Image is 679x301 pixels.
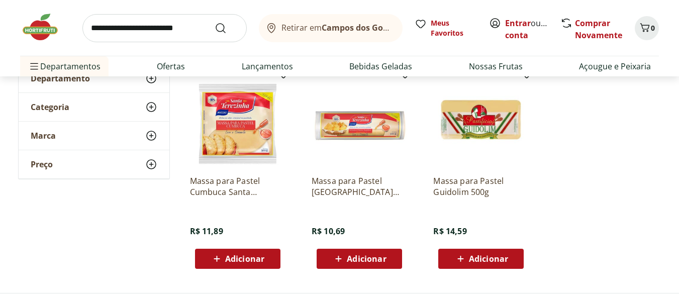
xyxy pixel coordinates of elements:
[28,54,40,78] button: Menu
[347,255,386,263] span: Adicionar
[431,18,477,38] span: Meus Favoritos
[415,18,477,38] a: Meus Favoritos
[31,131,56,141] span: Marca
[322,22,504,33] b: Campos dos Goytacazes/[GEOGRAPHIC_DATA]
[579,60,651,72] a: Açougue e Peixaria
[505,18,560,41] a: Criar conta
[433,72,529,167] img: Massa para Pastel Guidolim 500g
[31,159,53,169] span: Preço
[635,16,659,40] button: Carrinho
[651,23,655,33] span: 0
[575,18,622,41] a: Comprar Novamente
[438,249,524,269] button: Adicionar
[157,60,185,72] a: Ofertas
[242,60,293,72] a: Lançamentos
[281,23,393,32] span: Retirar em
[349,60,412,72] a: Bebidas Geladas
[190,175,285,197] a: Massa para Pastel Cumbuca Santa Terezinha 500g
[31,102,69,112] span: Categoria
[433,226,466,237] span: R$ 14,59
[312,226,345,237] span: R$ 10,69
[469,60,523,72] a: Nossas Frutas
[505,17,550,41] span: ou
[312,175,407,197] a: Massa para Pastel [GEOGRAPHIC_DATA] 500g
[31,73,90,83] span: Departamento
[20,12,70,42] img: Hortifruti
[19,122,169,150] button: Marca
[19,64,169,92] button: Departamento
[19,150,169,178] button: Preço
[317,249,402,269] button: Adicionar
[505,18,531,29] a: Entrar
[82,14,247,42] input: search
[195,249,280,269] button: Adicionar
[215,22,239,34] button: Submit Search
[19,93,169,121] button: Categoria
[312,72,407,167] img: Massa para Pastel Santa Terezinha 500g
[259,14,403,42] button: Retirar emCampos dos Goytacazes/[GEOGRAPHIC_DATA]
[190,72,285,167] img: Massa para Pastel Cumbuca Santa Terezinha 500g
[469,255,508,263] span: Adicionar
[190,226,223,237] span: R$ 11,89
[225,255,264,263] span: Adicionar
[28,54,101,78] span: Departamentos
[433,175,529,197] a: Massa para Pastel Guidolim 500g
